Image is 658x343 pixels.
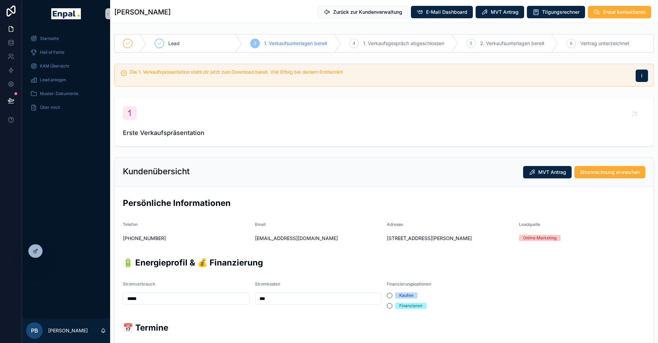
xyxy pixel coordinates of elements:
[399,292,413,299] div: Kaufen
[480,40,544,47] span: 2. Verkaufsunterlagen bereit
[26,46,106,59] a: Hall of Fame
[130,70,630,74] h5: Die 1. Verkaufspräsentation steht dir jetzt zum Download bereit. Viel Erfolg bei deinem Ersttermin!
[40,50,64,55] span: Hall of Fame
[31,326,38,335] span: PB
[123,222,138,227] span: Telefon
[411,6,473,18] button: E-Mail Dashboard
[255,281,280,287] span: Stromkosten
[399,303,422,309] div: Finanzieren
[168,40,180,47] span: Lead
[26,87,106,100] a: Muster-Dokumente
[255,235,382,242] span: [EMAIL_ADDRESS][DOMAIN_NAME]
[387,235,513,242] span: [STREET_ADDRESS][PERSON_NAME]
[519,222,540,227] span: Leadquelle
[40,63,69,69] span: KAM Übersicht
[26,74,106,86] a: Lead anlegen
[40,36,59,41] span: Startseite
[123,322,645,333] h2: 📅 Termine
[603,9,646,15] span: Enpal kontaktieren
[333,9,402,15] span: Zurück zur Kundenverwaltung
[363,40,444,47] span: 1. Verkaufsgespräch abgeschlossen
[523,166,572,178] button: MVT Antrag
[318,6,408,18] button: Zurück zur Kundenverwaltung
[570,41,572,46] span: 6
[40,77,66,83] span: Lead anlegen
[123,128,645,138] span: Erste Verkaufspräsentation
[22,28,110,123] div: scrollable content
[491,9,519,15] span: MVT Antrag
[588,6,651,18] button: Enpal kontaktieren
[426,9,467,15] span: E-Mail Dashboard
[574,166,645,178] button: Stromrechnung einreichen
[26,60,106,72] a: KAM Übersicht
[115,98,654,146] a: Erste Verkaufspräsentation
[40,105,60,110] span: Über mich
[636,70,648,82] button: i
[254,41,256,46] span: 3
[523,235,556,241] div: Online Marketing
[387,281,431,287] span: Finanzierungsoptionen
[123,235,250,242] span: [PHONE_NUMBER]
[542,9,580,15] span: Tilgungsrechner
[123,166,190,177] h2: Kundenübersicht
[26,32,106,45] a: Startseite
[353,41,355,46] span: 4
[527,6,585,18] button: Tilgungsrechner
[51,8,81,19] img: App logo
[580,40,629,47] span: Vertrag unterzeichnet
[538,169,566,176] span: MVT Antrag
[40,91,78,96] span: Muster-Dokumente
[26,101,106,114] a: Über mich
[470,41,472,46] span: 5
[123,257,645,268] h2: 🔋 Energieprofil & 💰 Finanzierung
[387,222,403,227] span: Adresse
[114,7,171,17] h1: [PERSON_NAME]
[264,40,327,47] span: 1. Verkaufsunterlagen bereit
[255,222,266,227] span: Email
[123,281,155,287] span: Stromverbrauch
[580,169,640,176] span: Stromrechnung einreichen
[123,197,645,209] h2: Persönliche Informationen
[641,72,643,79] span: i
[476,6,524,18] button: MVT Antrag
[48,327,88,334] p: [PERSON_NAME]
